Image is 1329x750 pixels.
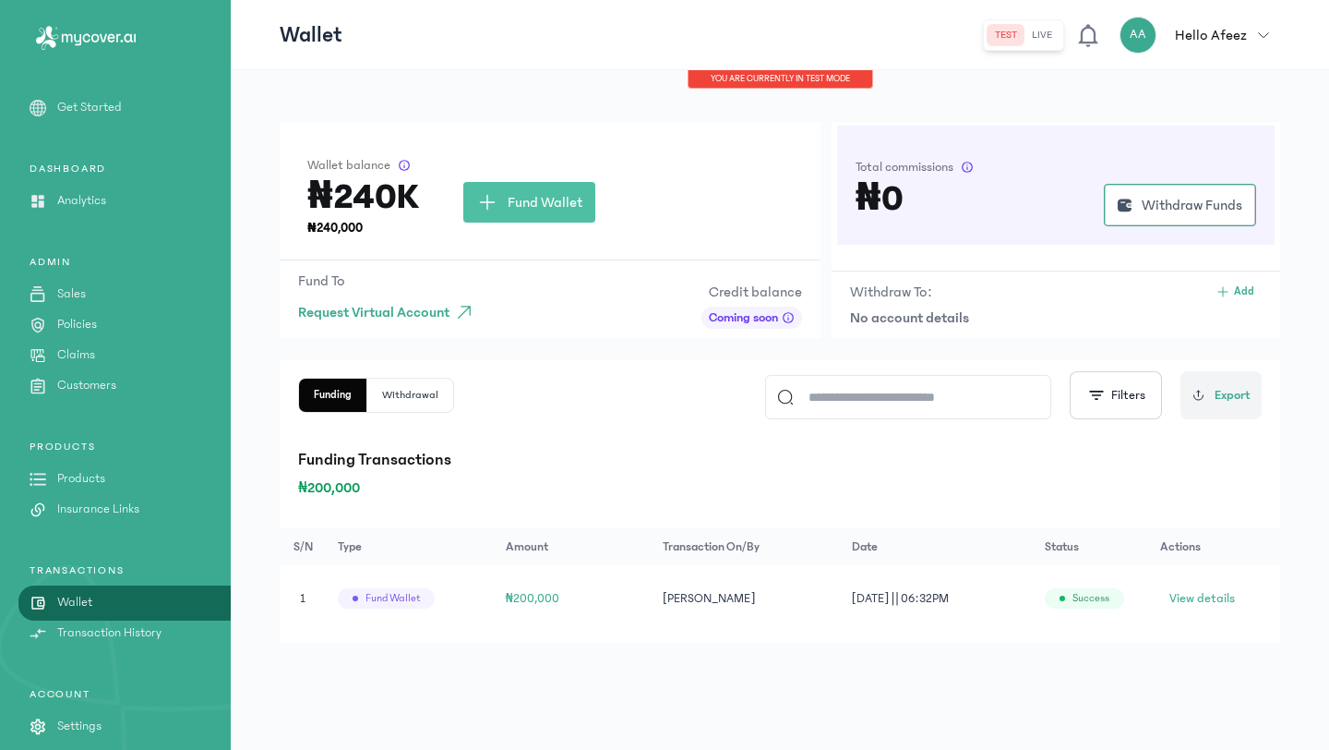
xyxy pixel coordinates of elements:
[850,307,1262,329] p: No account details
[1160,584,1244,613] button: View details
[506,592,560,605] span: ₦200,000
[841,565,1034,632] td: [DATE] || 06:32PM
[367,379,453,412] button: Withdrawal
[57,469,105,489] p: Products
[495,528,653,565] th: Amount
[298,477,1262,499] p: ₦200,000
[1104,184,1256,226] button: Withdraw Funds
[988,24,1024,46] button: test
[1175,24,1247,46] p: Hello Afeez
[463,182,595,223] button: Fund Wallet
[1070,371,1162,419] button: Filters
[1034,528,1149,565] th: Status
[298,301,449,323] span: Request Virtual Account
[841,528,1034,565] th: Date
[652,528,841,565] th: Transaction on/by
[57,315,97,334] p: Policies
[1208,281,1262,303] button: Add
[1024,24,1060,46] button: live
[701,281,802,303] p: Credit balance
[57,191,106,211] p: Analytics
[280,20,342,50] p: Wallet
[307,219,419,237] p: ₦240,000
[1169,589,1235,608] span: View details
[300,592,305,605] span: 1
[327,528,495,565] th: Type
[850,281,932,303] p: Withdraw To:
[688,70,873,89] div: You are currently in TEST MODE
[1072,591,1109,606] span: success
[298,447,1262,473] p: Funding Transactions
[57,593,92,612] p: Wallet
[57,623,162,643] p: Transaction History
[709,308,778,327] span: Coming soon
[365,591,420,606] span: Fund wallet
[1119,17,1156,54] div: AA
[856,158,953,176] span: Total commissions
[57,345,95,365] p: Claims
[307,156,390,175] span: Wallet balance
[1119,17,1280,54] button: AAHello Afeez
[298,270,483,292] p: Fund To
[298,296,483,329] button: Request Virtual Account
[1234,284,1254,299] span: Add
[1215,386,1251,405] span: Export
[57,98,122,117] p: Get Started
[1149,528,1280,565] th: Actions
[299,379,367,412] button: Funding
[1142,194,1242,216] span: Withdraw Funds
[856,184,904,213] h3: ₦0
[57,500,139,519] p: Insurance Links
[652,565,841,632] td: [PERSON_NAME]
[307,182,419,212] h3: ₦240K
[57,717,102,736] p: Settings
[57,376,116,395] p: Customers
[508,191,582,213] span: Fund Wallet
[57,284,86,304] p: Sales
[280,528,327,565] th: S/N
[1180,371,1262,419] button: Export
